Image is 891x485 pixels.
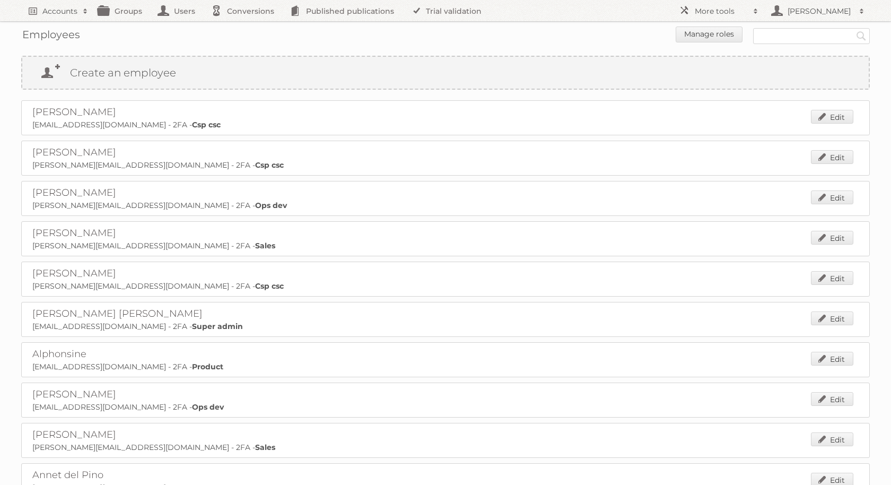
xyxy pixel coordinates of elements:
[32,160,859,170] p: [PERSON_NAME][EMAIL_ADDRESS][DOMAIN_NAME] - 2FA -
[192,120,221,129] strong: Csp csc
[32,281,859,291] p: [PERSON_NAME][EMAIL_ADDRESS][DOMAIN_NAME] - 2FA -
[255,241,275,250] strong: Sales
[192,362,223,371] strong: Product
[32,146,116,158] a: [PERSON_NAME]
[853,28,869,44] input: Search
[32,187,116,198] a: [PERSON_NAME]
[32,106,116,118] a: [PERSON_NAME]
[695,6,748,16] h2: More tools
[676,27,742,42] a: Manage roles
[22,57,869,89] a: Create an employee
[255,281,284,291] strong: Csp csc
[255,160,284,170] strong: Csp csc
[192,322,243,331] strong: Super admin
[192,402,224,412] strong: Ops dev
[32,201,859,210] p: [PERSON_NAME][EMAIL_ADDRESS][DOMAIN_NAME] - 2FA -
[32,469,103,481] a: Annet del Pino
[32,388,116,400] a: [PERSON_NAME]
[811,311,853,325] a: Edit
[32,322,859,331] p: [EMAIL_ADDRESS][DOMAIN_NAME] - 2FA -
[255,201,287,210] strong: Ops dev
[811,150,853,164] a: Edit
[811,231,853,245] a: Edit
[811,110,853,124] a: Edit
[32,362,859,371] p: [EMAIL_ADDRESS][DOMAIN_NAME] - 2FA -
[32,429,116,440] a: [PERSON_NAME]
[811,432,853,446] a: Edit
[32,348,86,360] a: Alphonsine
[42,6,77,16] h2: Accounts
[32,267,116,279] a: [PERSON_NAME]
[811,352,853,366] a: Edit
[255,443,275,452] strong: Sales
[32,443,859,452] p: [PERSON_NAME][EMAIL_ADDRESS][DOMAIN_NAME] - 2FA -
[32,308,203,319] a: [PERSON_NAME] [PERSON_NAME]
[811,271,853,285] a: Edit
[811,392,853,406] a: Edit
[32,402,859,412] p: [EMAIL_ADDRESS][DOMAIN_NAME] - 2FA -
[811,190,853,204] a: Edit
[32,120,859,129] p: [EMAIL_ADDRESS][DOMAIN_NAME] - 2FA -
[32,227,116,239] a: [PERSON_NAME]
[32,241,859,250] p: [PERSON_NAME][EMAIL_ADDRESS][DOMAIN_NAME] - 2FA -
[785,6,854,16] h2: [PERSON_NAME]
